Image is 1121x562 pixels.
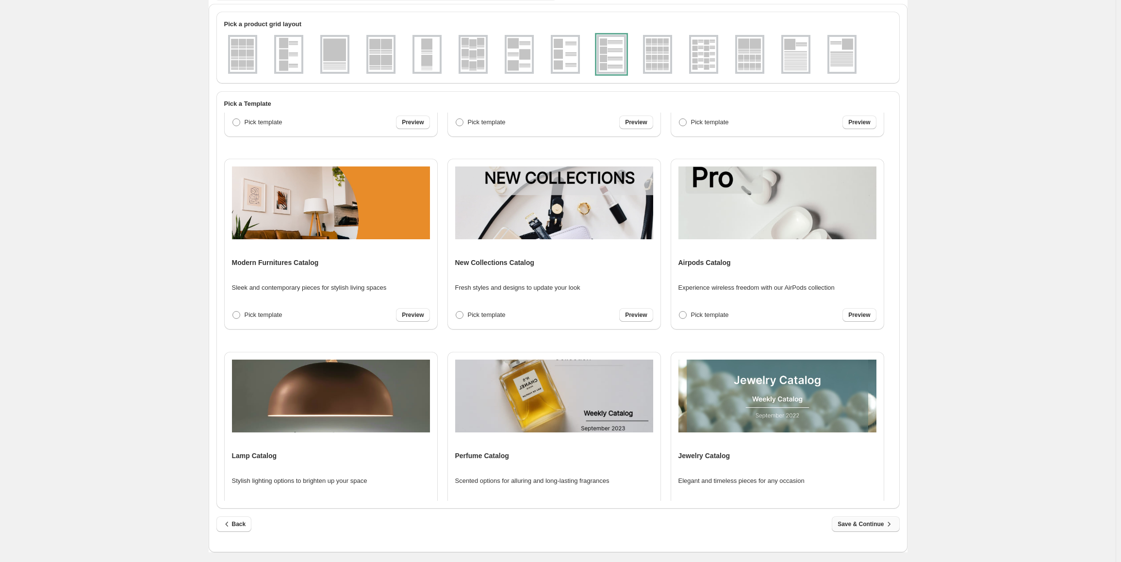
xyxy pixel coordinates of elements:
[691,37,716,72] img: g2x5v1
[832,516,899,532] button: Save & Continue
[619,116,653,129] a: Preview
[224,99,892,109] h2: Pick a Template
[678,283,835,293] p: Experience wireless freedom with our AirPods collection
[222,519,246,529] span: Back
[678,476,805,486] p: Elegant and timeless pieces for any occasion
[455,283,580,293] p: Fresh styles and designs to update your look
[322,37,347,72] img: g1x1v1
[232,476,367,486] p: Stylish lighting options to brighten up your space
[625,118,647,126] span: Preview
[368,37,394,72] img: g2x2v1
[396,308,429,322] a: Preview
[848,311,870,319] span: Preview
[414,37,440,72] img: g1x2v1
[468,311,506,318] span: Pick template
[245,118,282,126] span: Pick template
[737,37,762,72] img: g2x1_4x2v1
[276,37,301,72] img: g1x3v1
[232,258,319,267] h4: Modern Furnitures Catalog
[245,311,282,318] span: Pick template
[645,37,670,72] img: g4x4v1
[232,451,277,461] h4: Lamp Catalog
[402,118,424,126] span: Preview
[461,37,486,72] img: g3x3v2
[232,283,387,293] p: Sleek and contemporary pieces for stylish living spaces
[625,311,647,319] span: Preview
[783,37,808,72] img: g1x1v2
[678,451,730,461] h4: Jewelry Catalog
[468,118,506,126] span: Pick template
[553,37,578,72] img: g1x3v3
[848,118,870,126] span: Preview
[396,116,429,129] a: Preview
[455,258,534,267] h4: New Collections Catalog
[842,308,876,322] a: Preview
[455,476,610,486] p: Scented options for alluring and long-lasting fragrances
[402,311,424,319] span: Preview
[691,118,729,126] span: Pick template
[216,516,252,532] button: Back
[838,519,893,529] span: Save & Continue
[455,451,509,461] h4: Perfume Catalog
[829,37,855,72] img: g1x1v3
[691,311,729,318] span: Pick template
[619,308,653,322] a: Preview
[230,37,255,72] img: g3x3v1
[224,19,892,29] h2: Pick a product grid layout
[507,37,532,72] img: g1x3v2
[842,116,876,129] a: Preview
[678,258,731,267] h4: Airpods Catalog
